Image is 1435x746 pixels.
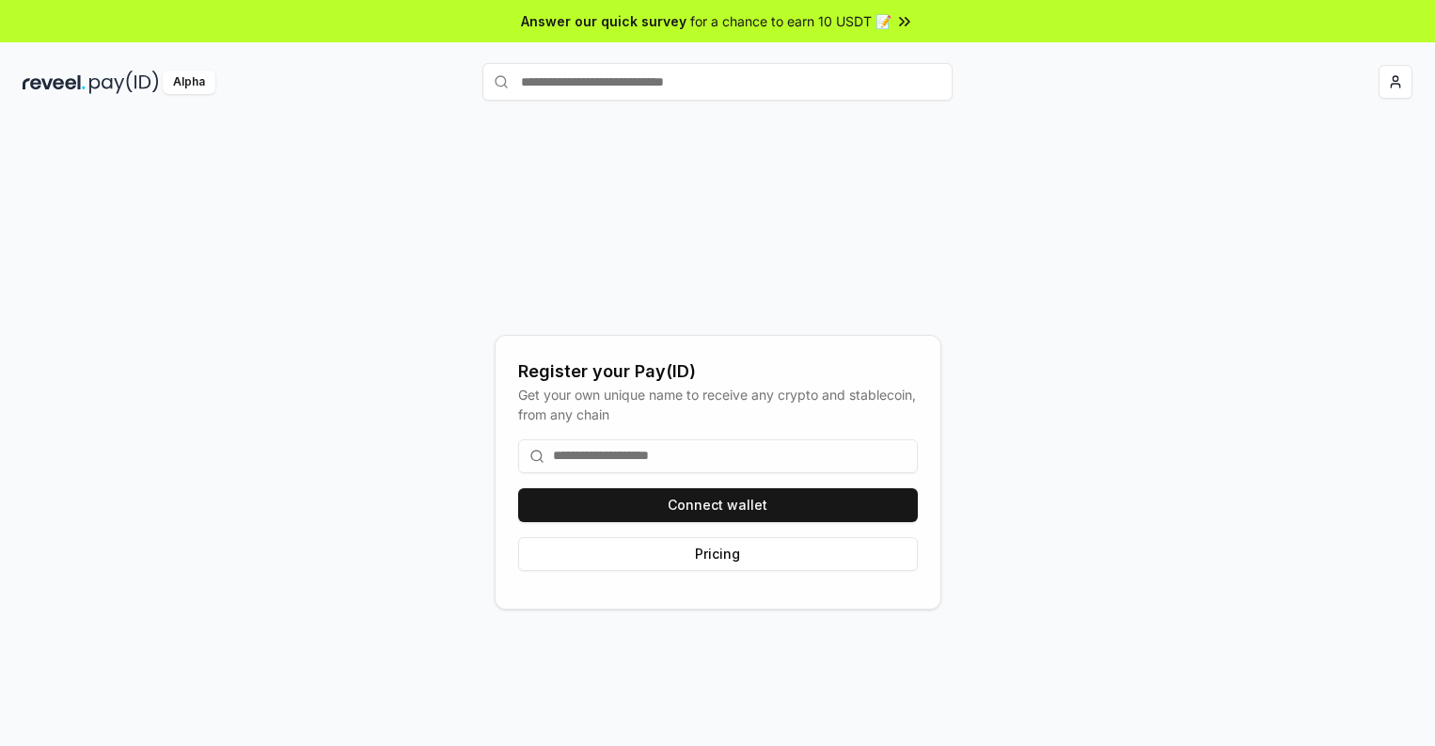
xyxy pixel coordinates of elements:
div: Get your own unique name to receive any crypto and stablecoin, from any chain [518,385,918,424]
img: reveel_dark [23,71,86,94]
div: Alpha [163,71,215,94]
span: Answer our quick survey [521,11,686,31]
button: Pricing [518,537,918,571]
span: for a chance to earn 10 USDT 📝 [690,11,891,31]
img: pay_id [89,71,159,94]
button: Connect wallet [518,488,918,522]
div: Register your Pay(ID) [518,358,918,385]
